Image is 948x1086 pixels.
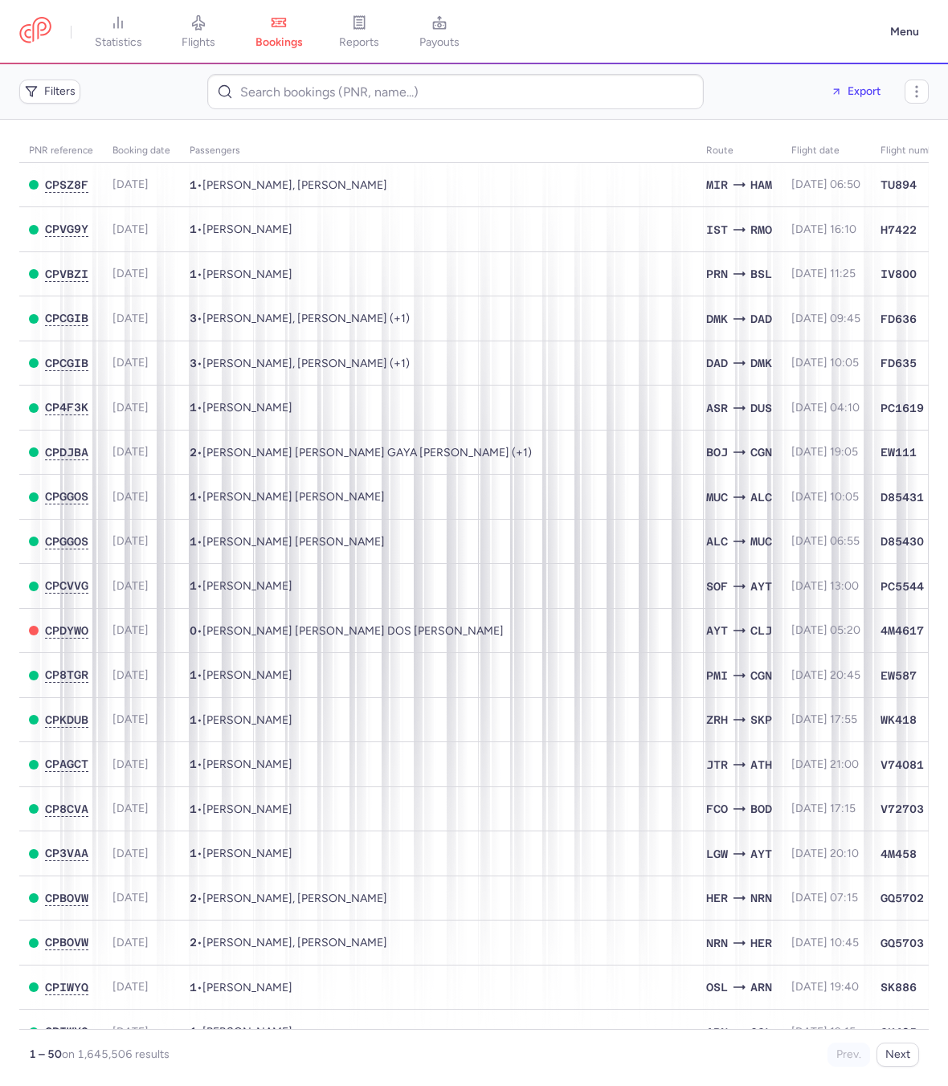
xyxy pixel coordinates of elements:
[791,936,859,949] span: [DATE] 10:45
[45,981,88,994] span: CPIWYQ
[750,622,772,639] span: CLJ
[202,1025,292,1039] span: Marcel VOGL
[45,757,88,771] button: CPAGCT
[19,139,103,163] th: PNR reference
[419,35,460,50] span: payouts
[45,713,88,727] button: CPKDUB
[827,1043,870,1067] button: Prev.
[112,712,149,726] span: [DATE]
[881,979,917,995] span: SK886
[706,978,728,996] span: OSL
[190,267,197,280] span: 1
[190,847,292,860] span: •
[202,668,292,682] span: Inna GERASIMOVA
[881,801,924,817] span: V72703
[45,802,88,816] button: CP8CVA
[95,35,142,50] span: statistics
[45,267,88,281] button: CPVBZI
[791,847,859,860] span: [DATE] 20:10
[45,446,88,459] button: CPDJBA
[750,399,772,417] span: DUS
[881,489,924,505] span: D85431
[45,401,88,414] span: CP4F3K
[750,889,772,907] span: NRN
[750,488,772,506] span: ALC
[791,668,860,682] span: [DATE] 20:45
[45,267,88,280] span: CPVBZI
[706,667,728,684] span: PMI
[45,178,88,191] span: CPSZ8F
[45,802,88,815] span: CP8CVA
[881,890,924,906] span: GQ5702
[791,757,859,771] span: [DATE] 21:00
[750,310,772,328] span: DAD
[706,488,728,506] span: MUC
[190,535,385,549] span: •
[202,401,292,414] span: Marcel SCHIEFER
[112,891,149,904] span: [DATE]
[782,139,871,163] th: flight date
[697,139,782,163] th: Route
[791,490,859,504] span: [DATE] 10:05
[190,981,292,994] span: •
[190,223,197,235] span: 1
[190,802,292,816] span: •
[706,845,728,863] span: LGW
[45,1025,88,1039] button: CPIWYQ
[339,35,379,50] span: reports
[45,178,88,192] button: CPSZ8F
[45,981,88,994] button: CPIWYQ
[791,579,859,593] span: [DATE] 13:00
[45,936,88,949] button: CPBOVW
[202,490,385,504] span: Francisco VIDAL FORTE
[190,757,292,771] span: •
[45,490,88,503] span: CPGGOS
[255,35,303,50] span: bookings
[190,668,197,681] span: 1
[190,312,410,325] span: •
[819,79,892,104] button: Export
[202,892,387,905] span: Annika WITTINGHOFER, Niklas BERRESSEN
[45,757,88,770] span: CPAGCT
[190,668,292,682] span: •
[112,401,149,414] span: [DATE]
[791,802,856,815] span: [DATE] 17:15
[706,533,728,550] span: ALC
[45,579,88,593] button: CPCVVG
[45,223,88,235] span: CPVG9Y
[791,891,858,904] span: [DATE] 07:15
[190,357,410,370] span: •
[791,267,856,280] span: [DATE] 11:25
[202,936,387,949] span: Annika WITTINGHOFER, Niklas BERRESSEN
[706,800,728,818] span: FCO
[45,936,88,949] span: CPBOVW
[112,847,149,860] span: [DATE]
[202,624,504,638] span: Ana Sofia LEAL DOS SANTOS
[45,312,88,325] button: CPCGIB
[881,757,924,773] span: V74081
[202,446,532,459] span: Simeon SEMOV, Maria GAYA FIOL, Elena SEMOVA GAYA
[750,443,772,461] span: CGN
[190,624,504,638] span: •
[45,579,88,592] span: CPCVVG
[791,312,860,325] span: [DATE] 09:45
[112,178,149,191] span: [DATE]
[881,935,924,951] span: GQ5703
[190,1025,197,1038] span: 1
[45,624,88,637] span: CPDYWO
[190,892,387,905] span: •
[706,399,728,417] span: ASR
[190,802,197,815] span: 1
[112,356,149,369] span: [DATE]
[190,757,197,770] span: 1
[19,17,51,47] a: CitizenPlane red outlined logo
[876,1043,919,1067] button: Next
[190,312,197,325] span: 3
[706,310,728,328] span: DMK
[112,757,149,771] span: [DATE]
[202,847,292,860] span: Irina MARKOVSKAIA
[207,74,704,109] input: Search bookings (PNR, name...)
[881,1024,917,1040] span: SK495
[112,223,149,236] span: [DATE]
